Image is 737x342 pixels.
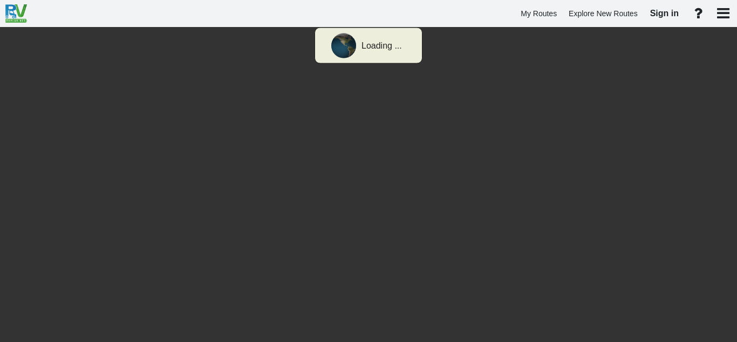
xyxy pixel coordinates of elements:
[650,9,679,18] span: Sign in
[516,3,562,24] a: My Routes
[564,3,643,24] a: Explore New Routes
[5,4,27,23] img: RvPlanetLogo.png
[361,40,402,52] div: Loading ...
[521,9,557,18] span: My Routes
[645,2,684,25] a: Sign in
[569,9,638,18] span: Explore New Routes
